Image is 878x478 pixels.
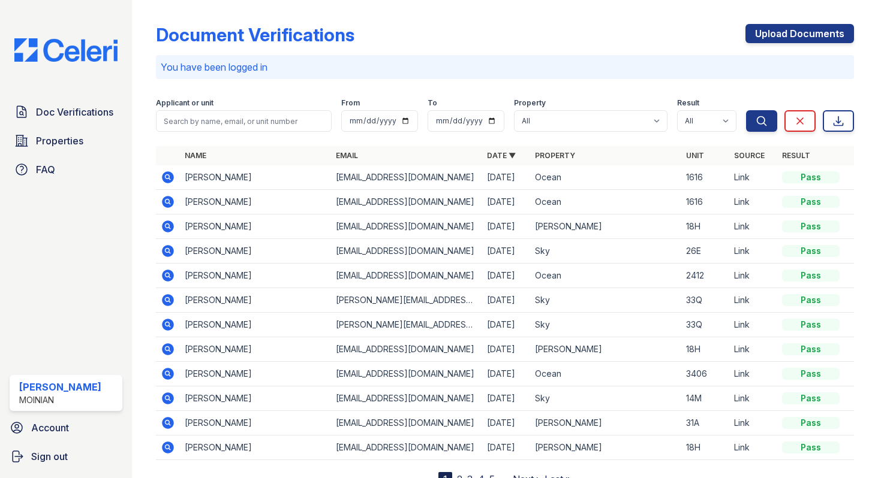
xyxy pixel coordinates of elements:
td: 26E [681,239,729,264]
td: Link [729,239,777,264]
td: [PERSON_NAME] [530,435,681,460]
td: [DATE] [482,362,530,386]
td: 33Q [681,313,729,337]
td: [DATE] [482,386,530,411]
td: [EMAIL_ADDRESS][DOMAIN_NAME] [331,214,482,239]
label: From [341,98,360,108]
div: Pass [782,392,840,404]
a: Date ▼ [487,151,516,160]
td: 3406 [681,362,729,386]
td: [PERSON_NAME][EMAIL_ADDRESS][DOMAIN_NAME] [331,288,482,313]
td: Ocean [530,190,681,214]
td: [EMAIL_ADDRESS][DOMAIN_NAME] [331,386,482,411]
td: [PERSON_NAME] [180,337,331,362]
div: Pass [782,343,840,355]
td: [DATE] [482,411,530,435]
td: Link [729,435,777,460]
td: [PERSON_NAME] [180,165,331,190]
div: Pass [782,441,840,453]
td: [PERSON_NAME] [180,386,331,411]
td: [PERSON_NAME] [180,435,331,460]
td: [PERSON_NAME] [530,337,681,362]
td: [DATE] [482,288,530,313]
span: Account [31,420,69,435]
input: Search by name, email, or unit number [156,110,332,132]
td: [DATE] [482,190,530,214]
p: You have been logged in [161,60,849,74]
td: Sky [530,288,681,313]
div: Pass [782,245,840,257]
td: [PERSON_NAME] [180,362,331,386]
td: Link [729,214,777,239]
td: [PERSON_NAME] [180,411,331,435]
td: Link [729,362,777,386]
label: Result [677,98,699,108]
td: Sky [530,239,681,264]
div: Pass [782,171,840,183]
img: CE_Logo_Blue-a8612792a0a2168367f1c8372b55b34899dd931a85d93a1a3d3e32e68fde9ad4.png [5,38,127,62]
div: Pass [782,319,840,331]
td: [DATE] [482,165,530,190]
td: Link [729,190,777,214]
td: [EMAIL_ADDRESS][DOMAIN_NAME] [331,337,482,362]
td: [PERSON_NAME] [180,214,331,239]
span: Properties [36,134,83,148]
td: [DATE] [482,239,530,264]
td: Link [729,313,777,337]
td: 1616 [681,190,729,214]
span: FAQ [36,162,55,177]
td: 18H [681,337,729,362]
a: Name [185,151,206,160]
span: Sign out [31,449,68,464]
div: Pass [782,220,840,232]
td: 18H [681,214,729,239]
a: Unit [686,151,704,160]
td: [PERSON_NAME][EMAIL_ADDRESS][DOMAIN_NAME] [331,313,482,337]
div: Pass [782,294,840,306]
td: [DATE] [482,435,530,460]
div: Pass [782,196,840,208]
td: Link [729,411,777,435]
td: Ocean [530,264,681,288]
td: 2412 [681,264,729,288]
td: [PERSON_NAME] [180,239,331,264]
td: [EMAIL_ADDRESS][DOMAIN_NAME] [331,165,482,190]
td: [DATE] [482,264,530,288]
a: Upload Documents [745,24,854,43]
a: Property [535,151,575,160]
td: Ocean [530,165,681,190]
div: [PERSON_NAME] [19,380,101,394]
label: To [428,98,437,108]
td: [PERSON_NAME] [180,313,331,337]
td: [PERSON_NAME] [530,411,681,435]
td: [PERSON_NAME] [180,190,331,214]
td: Link [729,386,777,411]
td: [EMAIL_ADDRESS][DOMAIN_NAME] [331,435,482,460]
td: 18H [681,435,729,460]
td: [PERSON_NAME] [530,214,681,239]
td: Link [729,337,777,362]
td: Sky [530,313,681,337]
td: [DATE] [482,337,530,362]
td: 1616 [681,165,729,190]
div: Document Verifications [156,24,354,46]
td: [EMAIL_ADDRESS][DOMAIN_NAME] [331,362,482,386]
td: 14M [681,386,729,411]
label: Applicant or unit [156,98,214,108]
span: Doc Verifications [36,105,113,119]
td: [EMAIL_ADDRESS][DOMAIN_NAME] [331,411,482,435]
div: Pass [782,270,840,282]
td: Sky [530,386,681,411]
div: Pass [782,417,840,429]
td: 31A [681,411,729,435]
a: Doc Verifications [10,100,122,124]
a: Properties [10,129,122,153]
div: Moinian [19,394,101,406]
div: Pass [782,368,840,380]
a: Result [782,151,810,160]
a: Sign out [5,444,127,468]
td: [PERSON_NAME] [180,264,331,288]
td: [EMAIL_ADDRESS][DOMAIN_NAME] [331,264,482,288]
a: Email [336,151,358,160]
